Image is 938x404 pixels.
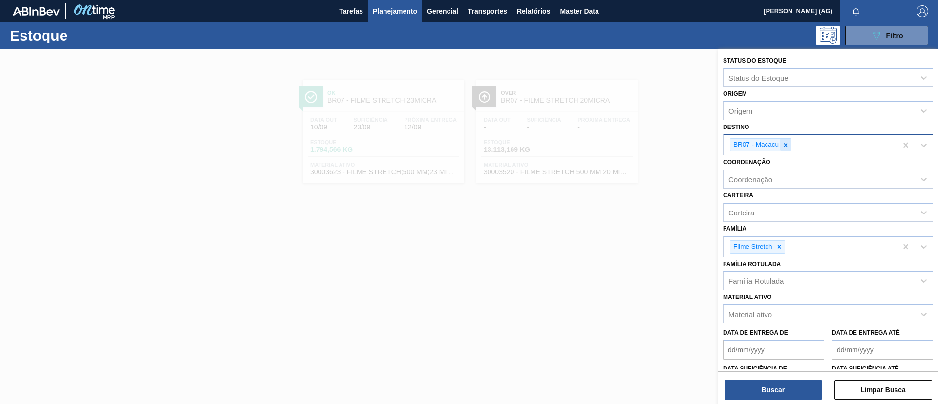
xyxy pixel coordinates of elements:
label: Data de Entrega de [723,329,788,336]
div: Material ativo [728,310,772,319]
span: Planejamento [373,5,417,17]
img: userActions [885,5,897,17]
label: Família [723,225,746,232]
span: Gerencial [427,5,458,17]
input: dd/mm/yyyy [723,340,824,360]
label: Coordenação [723,159,770,166]
input: dd/mm/yyyy [832,340,933,360]
h1: Estoque [10,30,156,41]
div: Pogramando: nenhum usuário selecionado [816,26,840,45]
button: Notificações [840,4,872,18]
div: BR07 - Macacu [730,139,780,151]
div: Família Rotulada [728,277,784,285]
div: Filme Stretch [730,241,774,253]
span: Transportes [468,5,507,17]
label: Família Rotulada [723,261,781,268]
span: Tarefas [339,5,363,17]
span: Master Data [560,5,598,17]
label: Origem [723,90,747,97]
div: Coordenação [728,175,772,184]
label: Data suficiência até [832,365,899,372]
img: TNhmsLtSVTkK8tSr43FrP2fwEKptu5GPRR3wAAAABJRU5ErkJggg== [13,7,60,16]
button: Filtro [845,26,928,45]
label: Material ativo [723,294,772,300]
span: Relatórios [517,5,550,17]
div: Origem [728,106,752,115]
img: Logout [917,5,928,17]
label: Status do Estoque [723,57,786,64]
label: Destino [723,124,749,130]
label: Data suficiência de [723,365,787,372]
div: Carteira [728,208,754,216]
label: Data de Entrega até [832,329,900,336]
span: Filtro [886,32,903,40]
div: Status do Estoque [728,73,789,82]
label: Carteira [723,192,753,199]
